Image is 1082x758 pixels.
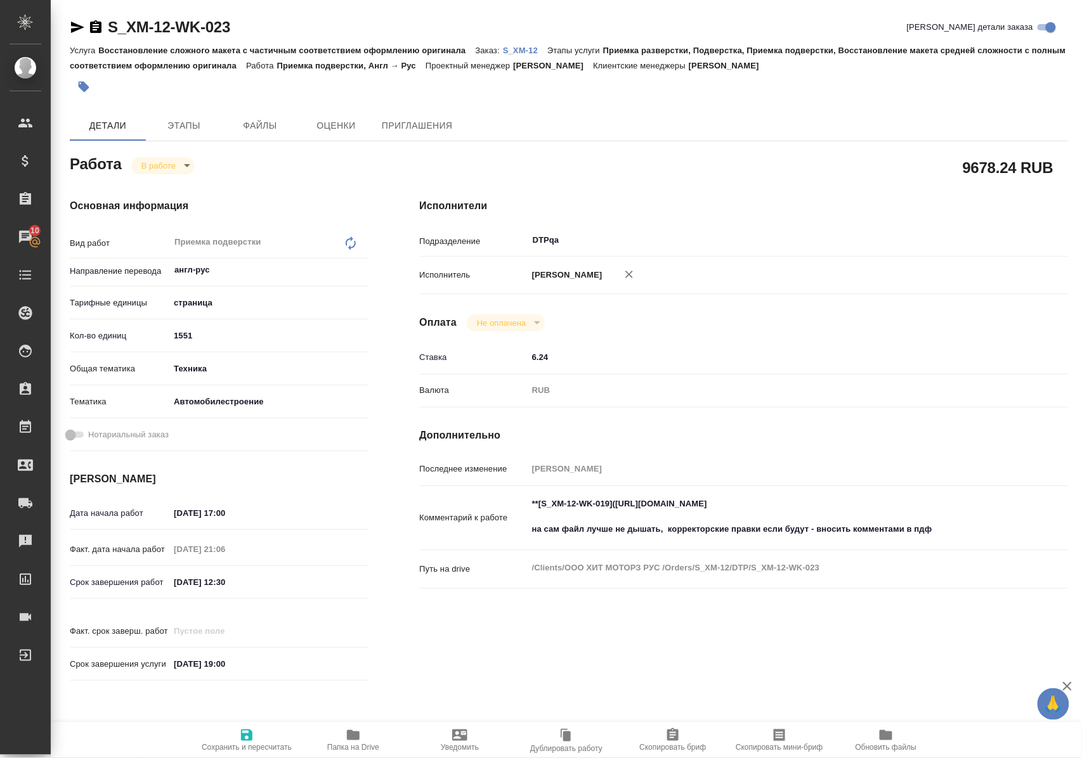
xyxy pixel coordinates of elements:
button: Скопировать мини-бриф [726,723,833,758]
input: Пустое поле [528,459,1014,478]
span: Скопировать мини-бриф [736,743,823,752]
input: ✎ Введи что-нибудь [169,504,280,522]
button: Сохранить и пересчитать [193,723,300,758]
p: Срок завершения услуги [70,658,169,671]
textarea: /Clients/ООО ХИТ МОТОРЗ РУС /Orders/S_XM-12/DTP/S_XM-12-WK-023 [528,557,1014,579]
span: 10 [23,224,47,237]
a: S_XM-12 [503,44,547,55]
p: Последнее изменение [419,463,527,475]
button: Open [362,269,364,271]
span: Этапы [153,118,214,134]
span: Уведомить [441,743,479,752]
span: Файлы [230,118,290,134]
input: Пустое поле [169,540,280,558]
button: Уведомить [407,723,513,758]
span: Дублировать работу [530,744,603,753]
div: RUB [528,380,1014,401]
h2: Работа [70,151,122,174]
h4: Исполнители [419,198,1068,214]
h4: Основная информация [70,198,368,214]
p: Заказ: [476,46,503,55]
p: Проектный менеджер [426,61,513,70]
p: Тематика [70,395,169,408]
p: Работа [246,61,277,70]
button: Папка на Drive [300,723,407,758]
input: ✎ Введи что-нибудь [528,348,1014,366]
p: Подразделение [419,235,527,248]
button: Дублировать работу [513,723,620,758]
a: 10 [3,221,48,253]
span: 🙏 [1043,691,1064,717]
p: [PERSON_NAME] [528,269,603,281]
p: [PERSON_NAME] [513,61,593,70]
input: ✎ Введи что-нибудь [169,655,280,673]
button: Скопировать ссылку [88,20,103,35]
button: Скопировать ссылку для ЯМессенджера [70,20,85,35]
div: Техника [169,358,368,380]
p: Общая тематика [70,363,169,375]
p: Этапы услуги [547,46,603,55]
p: Валюта [419,384,527,397]
button: Не оплачена [473,318,530,328]
p: Направление перевода [70,265,169,278]
span: Сохранить и пересчитать [202,743,292,752]
p: Услуга [70,46,98,55]
h2: 9678.24 RUB [963,157,1053,178]
p: Ставка [419,351,527,364]
h4: [PERSON_NAME] [70,472,368,487]
p: [PERSON_NAME] [689,61,769,70]
button: Open [1007,239,1010,241]
span: Обновить файлы [856,743,917,752]
p: Кол-во единиц [70,330,169,342]
span: [PERSON_NAME] детали заказа [907,21,1033,34]
p: Комментарий к работе [419,511,527,524]
p: Факт. дата начала работ [70,543,169,556]
p: Восстановление сложного макета с частичным соответствием оформлению оригинала [98,46,475,55]
p: Факт. срок заверш. работ [70,625,169,638]
span: Скопировать бриф [639,743,706,752]
button: Удалить исполнителя [615,260,643,288]
p: S_XM-12 [503,46,547,55]
input: ✎ Введи что-нибудь [169,326,368,345]
a: S_XM-12-WK-023 [108,18,230,35]
div: страница [169,292,368,314]
button: Скопировать бриф [620,723,726,758]
h4: Оплата [419,315,457,330]
p: Клиентские менеджеры [593,61,689,70]
span: Детали [77,118,138,134]
button: Добавить тэг [70,73,98,101]
textarea: **[S_XM-12-WK-019]([URL][DOMAIN_NAME] на сам файл лучше не дышать, корректорские правки если буду... [528,493,1014,540]
p: Вид работ [70,237,169,250]
button: В работе [138,160,179,171]
span: Приглашения [382,118,453,134]
input: ✎ Введи что-нибудь [169,573,280,591]
div: В работе [131,157,195,174]
span: Оценки [306,118,367,134]
button: 🙏 [1038,688,1069,720]
span: Нотариальный заказ [88,428,169,441]
p: Приемка подверстки, Англ → Рус [277,61,426,70]
h4: Дополнительно [419,428,1068,443]
p: Путь на drive [419,563,527,575]
p: Тарифные единицы [70,297,169,309]
input: Пустое поле [169,622,280,640]
p: Исполнитель [419,269,527,281]
div: Автомобилестроение [169,391,368,413]
p: Срок завершения работ [70,576,169,589]
span: Папка на Drive [327,743,379,752]
p: Дата начала работ [70,507,169,520]
h2: Заказ [70,719,111,740]
div: В работе [467,314,545,331]
button: Обновить файлы [833,723,939,758]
